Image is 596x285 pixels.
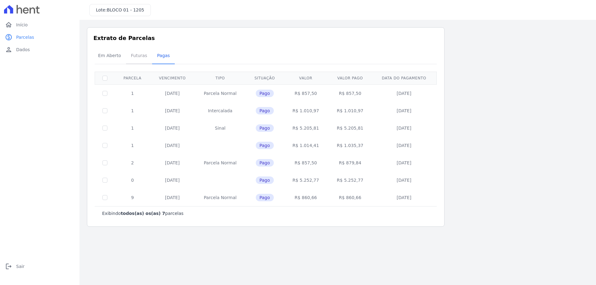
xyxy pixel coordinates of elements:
td: [DATE] [372,154,436,171]
td: R$ 860,66 [284,189,328,206]
td: Parcela Normal [195,189,246,206]
td: R$ 1.010,97 [284,102,328,119]
td: Sinal [195,119,246,137]
span: Pago [256,90,274,97]
input: Só é possível selecionar pagamentos em aberto [102,178,107,183]
td: R$ 5.252,77 [328,171,372,189]
td: [DATE] [150,102,195,119]
input: Só é possível selecionar pagamentos em aberto [102,160,107,165]
a: Pagas [152,48,175,64]
input: Só é possível selecionar pagamentos em aberto [102,126,107,131]
a: Em Aberto [93,48,126,64]
span: Pago [256,194,274,201]
th: Tipo [195,72,246,84]
span: Pago [256,107,274,114]
a: personDados [2,43,77,56]
a: Futuras [126,48,152,64]
h3: Lote: [96,7,144,13]
i: home [5,21,12,29]
p: Exibindo parcelas [102,210,183,216]
span: BLOCO 01 - 1205 [107,7,144,12]
td: Parcela Normal [195,84,246,102]
i: person [5,46,12,53]
span: Início [16,22,28,28]
th: Valor [284,72,328,84]
span: Pagas [153,49,174,62]
td: Parcela Normal [195,154,246,171]
td: R$ 857,50 [284,154,328,171]
td: 1 [115,84,150,102]
td: R$ 5.205,81 [284,119,328,137]
td: R$ 857,50 [284,84,328,102]
th: Situação [246,72,284,84]
td: [DATE] [150,154,195,171]
input: Só é possível selecionar pagamentos em aberto [102,195,107,200]
h3: Extrato de Parcelas [93,34,438,42]
input: Só é possível selecionar pagamentos em aberto [102,91,107,96]
span: Dados [16,47,30,53]
th: Vencimento [150,72,195,84]
a: logoutSair [2,260,77,273]
td: [DATE] [150,84,195,102]
td: 1 [115,102,150,119]
a: homeInício [2,19,77,31]
th: Data do pagamento [372,72,436,84]
i: logout [5,263,12,270]
td: [DATE] [150,137,195,154]
td: R$ 1.035,37 [328,137,372,154]
span: Em Aberto [94,49,125,62]
span: Parcelas [16,34,34,40]
td: R$ 1.010,97 [328,102,372,119]
td: [DATE] [372,119,436,137]
td: R$ 5.252,77 [284,171,328,189]
td: [DATE] [150,189,195,206]
i: paid [5,33,12,41]
td: R$ 857,50 [328,84,372,102]
span: Pago [256,176,274,184]
span: Pago [256,142,274,149]
th: Parcela [115,72,150,84]
input: Só é possível selecionar pagamentos em aberto [102,143,107,148]
td: R$ 860,66 [328,189,372,206]
td: [DATE] [372,189,436,206]
td: R$ 1.014,41 [284,137,328,154]
td: 1 [115,119,150,137]
input: Só é possível selecionar pagamentos em aberto [102,108,107,113]
td: R$ 5.205,81 [328,119,372,137]
td: [DATE] [150,171,195,189]
td: 1 [115,137,150,154]
td: 9 [115,189,150,206]
td: 2 [115,154,150,171]
a: paidParcelas [2,31,77,43]
td: 0 [115,171,150,189]
b: todos(as) os(as) 7 [121,211,165,216]
td: Intercalada [195,102,246,119]
td: [DATE] [372,137,436,154]
span: Pago [256,159,274,167]
td: [DATE] [372,171,436,189]
span: Sair [16,263,25,269]
td: R$ 879,84 [328,154,372,171]
span: Pago [256,124,274,132]
td: [DATE] [372,102,436,119]
td: [DATE] [150,119,195,137]
span: Futuras [127,49,151,62]
td: [DATE] [372,84,436,102]
th: Valor pago [328,72,372,84]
